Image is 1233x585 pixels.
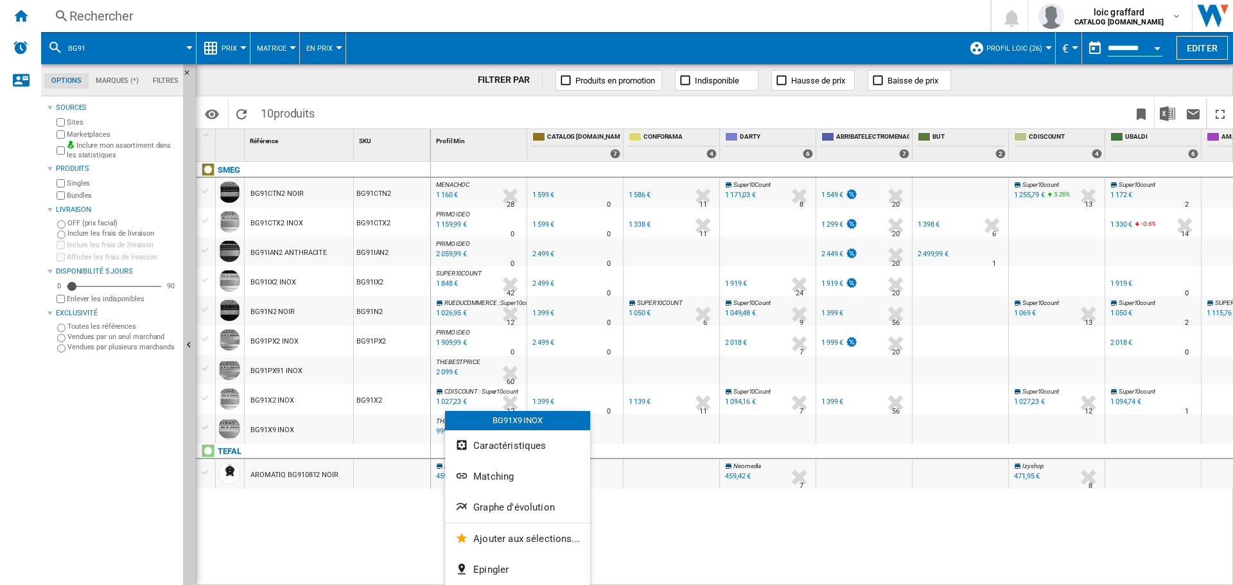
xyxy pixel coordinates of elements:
button: Graphe d'évolution [445,492,590,523]
span: Ajouter aux sélections... [473,533,580,545]
button: Matching [445,461,590,492]
span: Matching [473,471,514,482]
div: BG91X9 INOX [445,411,590,430]
span: Graphe d'évolution [473,502,555,513]
button: Caractéristiques [445,430,590,461]
span: Caractéristiques [473,440,546,451]
button: Ajouter aux sélections... [445,523,590,554]
span: Epingler [473,564,509,575]
button: Epingler... [445,554,590,585]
